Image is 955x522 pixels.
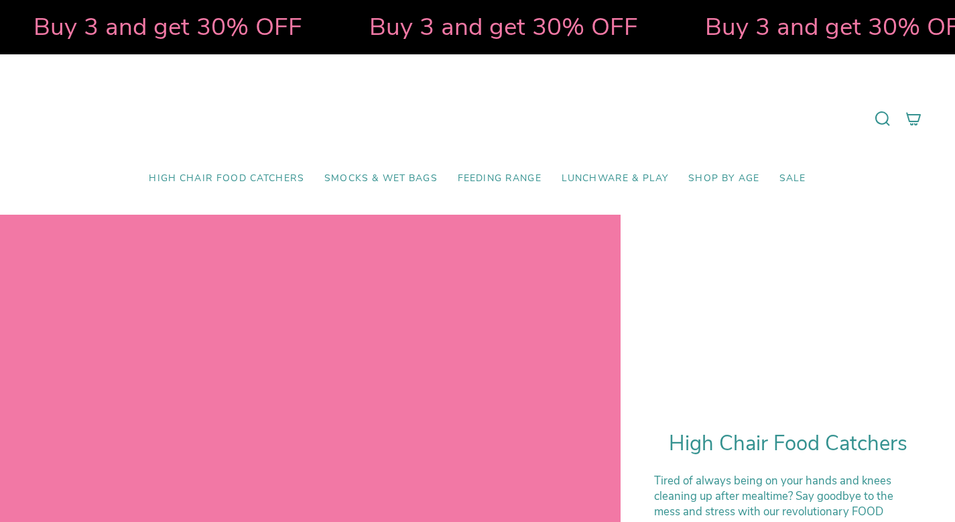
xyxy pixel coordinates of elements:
a: High Chair Food Catchers [139,163,314,195]
span: Feeding Range [458,173,542,185]
a: Feeding Range [448,163,552,195]
span: Smocks & Wet Bags [324,173,438,185]
a: SALE [769,163,816,195]
strong: Buy 3 and get 30% OFF [367,10,635,44]
span: Shop by Age [688,173,759,185]
a: Smocks & Wet Bags [314,163,448,195]
a: Shop by Age [678,163,769,195]
a: Lunchware & Play [552,163,678,195]
span: Lunchware & Play [562,173,668,185]
a: Mumma’s Little Helpers [362,74,593,163]
strong: Buy 3 and get 30% OFF [31,10,300,44]
span: High Chair Food Catchers [149,173,304,185]
h1: High Chair Food Catchers [654,431,921,456]
span: SALE [779,173,806,185]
